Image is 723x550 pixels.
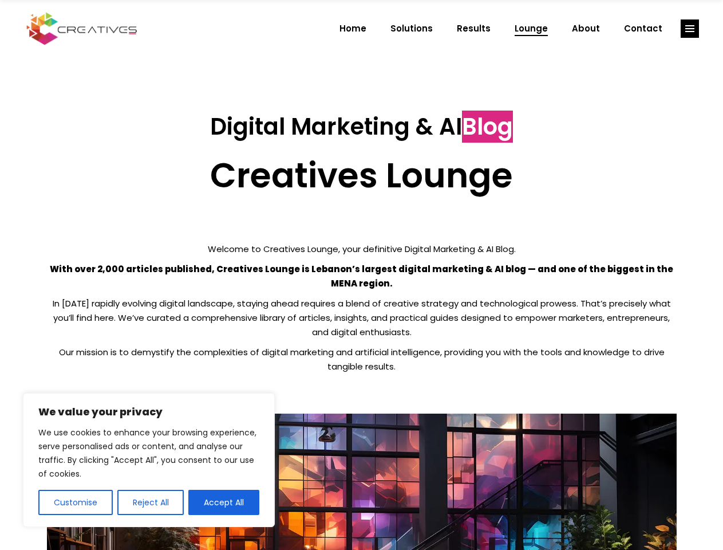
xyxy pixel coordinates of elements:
[50,263,673,289] strong: With over 2,000 articles published, Creatives Lounge is Lebanon’s largest digital marketing & AI ...
[445,14,503,44] a: Results
[457,14,491,44] span: Results
[24,11,140,46] img: Creatives
[38,405,259,419] p: We value your privacy
[378,14,445,44] a: Solutions
[38,490,113,515] button: Customise
[117,490,184,515] button: Reject All
[515,14,548,44] span: Lounge
[572,14,600,44] span: About
[47,113,677,140] h3: Digital Marketing & AI
[560,14,612,44] a: About
[390,14,433,44] span: Solutions
[327,14,378,44] a: Home
[503,14,560,44] a: Lounge
[47,155,677,196] h2: Creatives Lounge
[681,19,699,38] a: link
[38,426,259,481] p: We use cookies to enhance your browsing experience, serve personalised ads or content, and analys...
[339,14,366,44] span: Home
[188,490,259,515] button: Accept All
[462,111,513,143] span: Blog
[624,14,662,44] span: Contact
[47,242,677,256] p: Welcome to Creatives Lounge, your definitive Digital Marketing & AI Blog.
[47,296,677,339] p: In [DATE] rapidly evolving digital landscape, staying ahead requires a blend of creative strategy...
[47,345,677,374] p: Our mission is to demystify the complexities of digital marketing and artificial intelligence, pr...
[612,14,674,44] a: Contact
[23,393,275,527] div: We value your privacy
